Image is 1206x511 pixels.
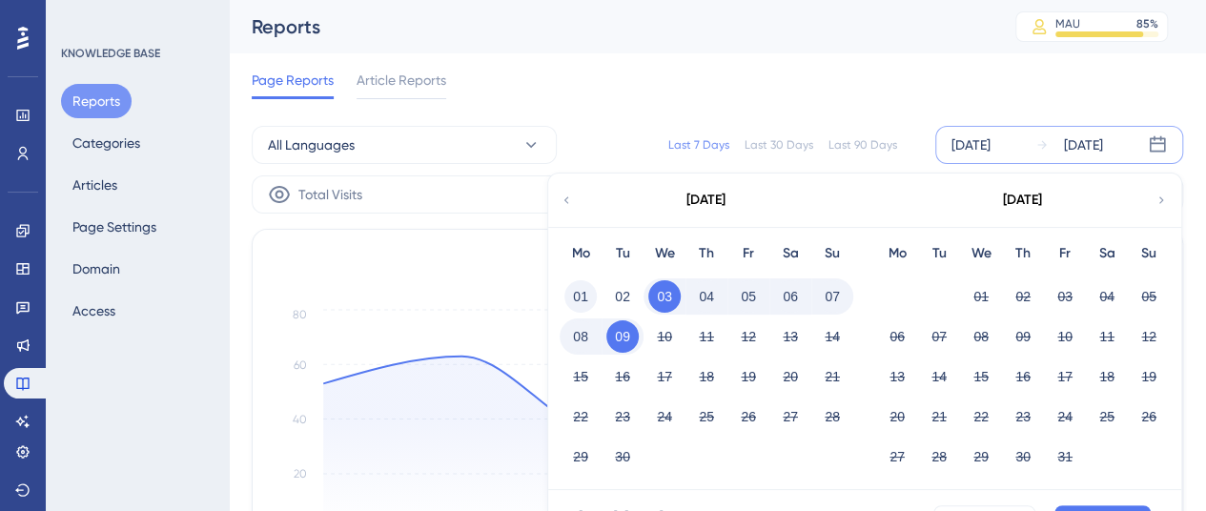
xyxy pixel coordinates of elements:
[1049,280,1081,313] button: 03
[881,400,913,433] button: 20
[252,13,968,40] div: Reports
[1091,320,1123,353] button: 11
[564,440,597,473] button: 29
[816,360,848,393] button: 21
[252,69,334,92] span: Page Reports
[268,133,355,156] span: All Languages
[745,137,813,153] div: Last 30 Days
[923,320,955,353] button: 07
[668,137,729,153] div: Last 7 Days
[606,440,639,473] button: 30
[1002,242,1044,265] div: Th
[769,242,811,265] div: Sa
[686,189,726,212] div: [DATE]
[1136,16,1158,31] div: 85 %
[61,210,168,244] button: Page Settings
[1007,400,1039,433] button: 23
[1128,242,1170,265] div: Su
[606,360,639,393] button: 16
[1133,320,1165,353] button: 12
[732,280,765,313] button: 05
[732,400,765,433] button: 26
[298,183,362,206] span: Total Visits
[61,46,160,61] div: KNOWLEDGE BASE
[965,280,997,313] button: 01
[564,280,597,313] button: 01
[774,400,807,433] button: 27
[61,168,129,202] button: Articles
[881,440,913,473] button: 27
[690,280,723,313] button: 04
[816,320,848,353] button: 14
[606,280,639,313] button: 02
[816,400,848,433] button: 28
[1086,242,1128,265] div: Sa
[1091,360,1123,393] button: 18
[1007,320,1039,353] button: 09
[61,84,132,118] button: Reports
[1049,400,1081,433] button: 24
[965,440,997,473] button: 29
[816,280,848,313] button: 07
[774,280,807,313] button: 06
[685,242,727,265] div: Th
[1049,360,1081,393] button: 17
[690,320,723,353] button: 11
[602,242,644,265] div: Tu
[294,358,307,372] tspan: 60
[61,294,127,328] button: Access
[357,69,446,92] span: Article Reports
[294,467,307,480] tspan: 20
[690,400,723,433] button: 25
[293,413,307,426] tspan: 40
[1007,280,1039,313] button: 02
[828,137,897,153] div: Last 90 Days
[1044,242,1086,265] div: Fr
[61,252,132,286] button: Domain
[1133,400,1165,433] button: 26
[564,360,597,393] button: 15
[648,320,681,353] button: 10
[564,400,597,433] button: 22
[965,400,997,433] button: 22
[648,400,681,433] button: 24
[1133,360,1165,393] button: 19
[965,320,997,353] button: 08
[1091,400,1123,433] button: 25
[923,440,955,473] button: 28
[1091,280,1123,313] button: 04
[648,360,681,393] button: 17
[1133,280,1165,313] button: 05
[690,360,723,393] button: 18
[1007,360,1039,393] button: 16
[811,242,853,265] div: Su
[648,280,681,313] button: 03
[564,320,597,353] button: 08
[727,242,769,265] div: Fr
[876,242,918,265] div: Mo
[1064,133,1103,156] div: [DATE]
[293,308,307,321] tspan: 80
[960,242,1002,265] div: We
[923,360,955,393] button: 14
[951,133,991,156] div: [DATE]
[644,242,685,265] div: We
[560,242,602,265] div: Mo
[61,126,152,160] button: Categories
[1003,189,1042,212] div: [DATE]
[1007,440,1039,473] button: 30
[881,320,913,353] button: 06
[252,126,557,164] button: All Languages
[881,360,913,393] button: 13
[1055,16,1080,31] div: MAU
[965,360,997,393] button: 15
[774,360,807,393] button: 20
[1049,440,1081,473] button: 31
[606,400,639,433] button: 23
[1049,320,1081,353] button: 10
[606,320,639,353] button: 09
[774,320,807,353] button: 13
[732,360,765,393] button: 19
[732,320,765,353] button: 12
[918,242,960,265] div: Tu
